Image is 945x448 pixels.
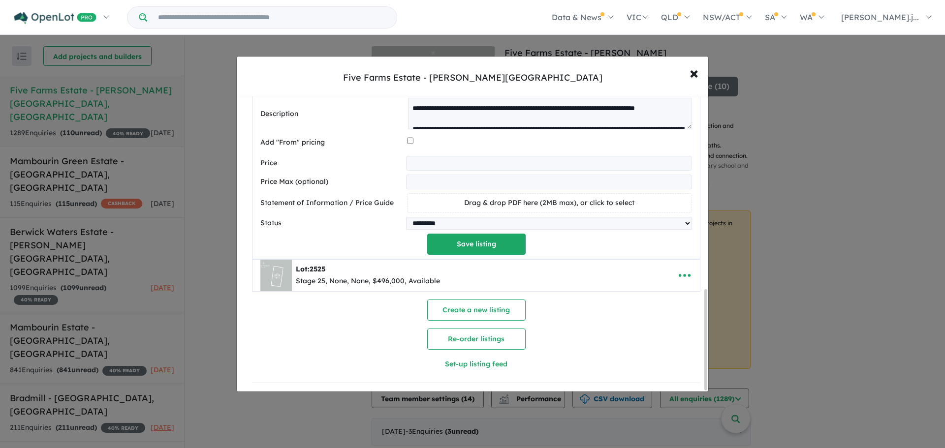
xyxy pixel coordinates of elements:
[260,176,402,188] label: Price Max (optional)
[427,234,526,255] button: Save listing
[260,108,404,120] label: Description
[260,217,402,229] label: Status
[296,275,440,287] div: Stage 25, None, None, $496,000, Available
[427,299,526,321] button: Create a new listing
[260,197,403,209] label: Statement of Information / Price Guide
[841,12,919,22] span: [PERSON_NAME].j...
[260,157,402,169] label: Price
[14,12,96,24] img: Openlot PRO Logo White
[260,137,403,149] label: Add "From" pricing
[690,62,698,83] span: ×
[343,71,602,84] div: Five Farms Estate - [PERSON_NAME][GEOGRAPHIC_DATA]
[310,265,325,273] span: 2525
[364,354,589,375] button: Set-up listing feed
[464,198,634,207] span: Drag & drop PDF here (2MB max), or click to select
[260,260,292,291] img: Five%20Farms%20Estate%20-%20Clyde%20North%20-%20Lot%202525___1721195664.jpg
[296,265,325,273] b: Lot:
[149,7,395,28] input: Try estate name, suburb, builder or developer
[427,329,526,350] button: Re-order listings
